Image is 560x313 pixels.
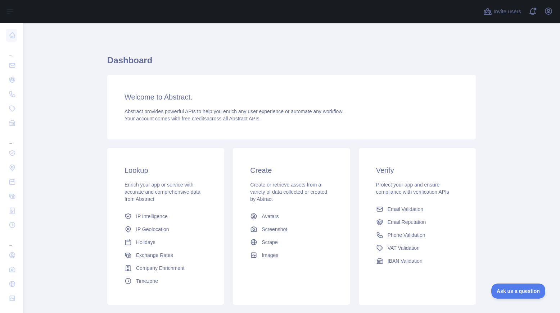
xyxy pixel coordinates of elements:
span: Email Validation [388,206,423,213]
span: Enrich your app or service with accurate and comprehensive data from Abstract [125,182,200,202]
span: Exchange Rates [136,252,173,259]
span: Avatars [262,213,279,220]
a: IP Geolocation [122,223,210,236]
span: Invite users [493,8,521,16]
span: Images [262,252,278,259]
a: IBAN Validation [373,254,461,267]
a: Phone Validation [373,229,461,241]
a: Company Enrichment [122,262,210,275]
div: ... [6,43,17,57]
a: Timezone [122,275,210,287]
a: Screenshot [247,223,335,236]
span: IBAN Validation [388,257,423,264]
a: Email Validation [373,203,461,216]
span: Company Enrichment [136,264,185,272]
span: IP Geolocation [136,226,169,233]
h3: Create [250,165,333,175]
span: Create or retrieve assets from a variety of data collected or created by Abtract [250,182,327,202]
a: Email Reputation [373,216,461,229]
div: ... [6,131,17,145]
div: ... [6,233,17,247]
span: Your account comes with across all Abstract APIs. [125,116,261,121]
span: VAT Validation [388,244,420,252]
a: VAT Validation [373,241,461,254]
span: Abstract provides powerful APIs to help you enrich any user experience or automate any workflow. [125,109,344,114]
button: Invite users [482,6,523,17]
span: Email Reputation [388,218,426,226]
span: Scrape [262,239,277,246]
span: Protect your app and ensure compliance with verification APIs [376,182,449,195]
h3: Lookup [125,165,207,175]
a: Images [247,249,335,262]
a: Scrape [247,236,335,249]
h1: Dashboard [107,55,476,72]
h3: Welcome to Abstract. [125,92,459,102]
h3: Verify [376,165,459,175]
span: Phone Validation [388,231,425,239]
span: Holidays [136,239,155,246]
span: IP Intelligence [136,213,168,220]
iframe: Toggle Customer Support [491,284,546,299]
a: IP Intelligence [122,210,210,223]
a: Avatars [247,210,335,223]
span: Timezone [136,277,158,285]
span: free credits [182,116,207,121]
span: Screenshot [262,226,287,233]
a: Holidays [122,236,210,249]
a: Exchange Rates [122,249,210,262]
